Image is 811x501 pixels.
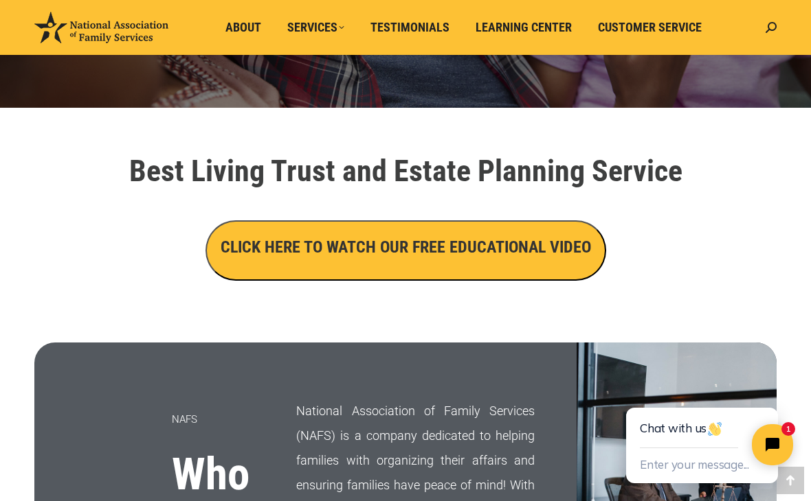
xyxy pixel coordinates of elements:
[598,20,702,35] span: Customer Service
[205,220,606,281] button: CLICK HERE TO WATCH OUR FREE EDUCATIONAL VIDEO
[34,12,168,43] img: National Association of Family Services
[221,235,591,259] h3: CLICK HERE TO WATCH OUR FREE EDUCATIONAL VIDEO
[476,20,572,35] span: Learning Center
[172,407,262,432] p: NAFS
[287,20,344,35] span: Services
[370,20,449,35] span: Testimonials
[205,241,606,255] a: CLICK HERE TO WATCH OUR FREE EDUCATIONAL VIDEO
[41,156,770,186] h1: Best Living Trust and Estate Planning Service
[361,14,459,40] a: Testimonials
[595,362,811,501] iframe: Tidio Chat
[225,20,261,35] span: About
[588,14,711,40] a: Customer Service
[466,14,581,40] a: Learning Center
[216,14,271,40] a: About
